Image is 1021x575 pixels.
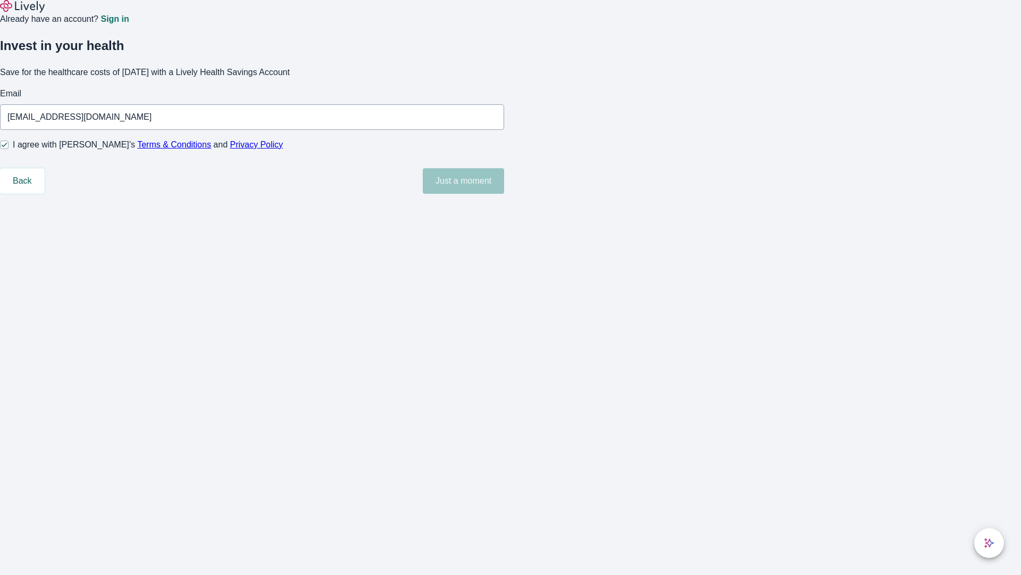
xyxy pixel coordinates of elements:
a: Sign in [101,15,129,23]
span: I agree with [PERSON_NAME]’s and [13,138,283,151]
button: chat [974,528,1004,558]
a: Terms & Conditions [137,140,211,149]
svg: Lively AI Assistant [984,538,994,548]
a: Privacy Policy [230,140,283,149]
